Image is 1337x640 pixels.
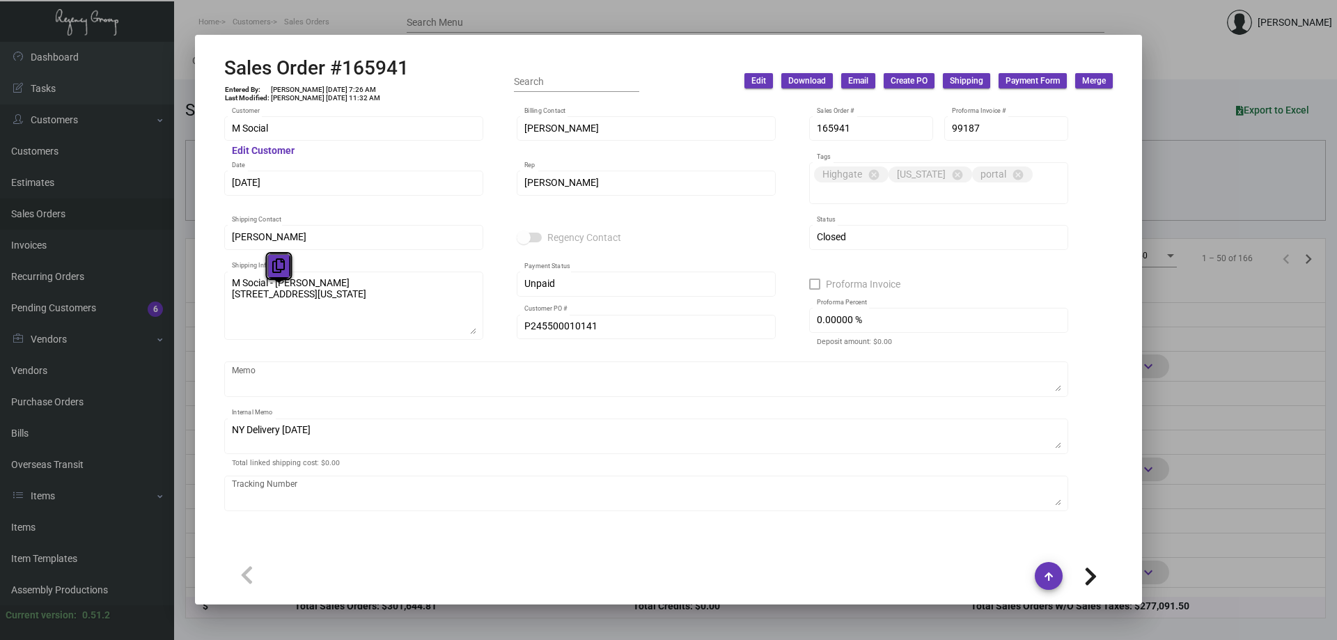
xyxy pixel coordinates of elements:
mat-icon: cancel [868,169,880,181]
mat-icon: cancel [951,169,964,181]
button: Shipping [943,73,990,88]
div: Current version: [6,608,77,623]
mat-hint: Edit Customer [232,146,295,157]
span: Proforma Invoice [826,276,900,292]
td: [PERSON_NAME] [DATE] 11:32 AM [270,94,381,102]
button: Merge [1075,73,1113,88]
mat-icon: cancel [1012,169,1024,181]
span: Merge [1082,75,1106,87]
span: Payment Form [1006,75,1060,87]
mat-chip: [US_STATE] [889,166,972,182]
span: Regency Contact [547,229,621,246]
mat-chip: portal [972,166,1033,182]
i: Copy [272,258,285,273]
span: Shipping [950,75,983,87]
mat-hint: Deposit amount: $0.00 [817,338,892,346]
div: 0.51.2 [82,608,110,623]
span: Edit [751,75,766,87]
button: Create PO [884,73,935,88]
h2: Sales Order #165941 [224,56,409,80]
mat-hint: Total linked shipping cost: $0.00 [232,459,340,467]
td: Entered By: [224,86,270,94]
td: [PERSON_NAME] [DATE] 7:26 AM [270,86,381,94]
span: Closed [817,231,846,242]
td: Last Modified: [224,94,270,102]
span: Unpaid [524,278,555,289]
button: Payment Form [999,73,1067,88]
span: Email [848,75,868,87]
span: Create PO [891,75,928,87]
mat-chip: Highgate [814,166,889,182]
button: Download [781,73,833,88]
button: Edit [744,73,773,88]
button: Email [841,73,875,88]
span: Download [788,75,826,87]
